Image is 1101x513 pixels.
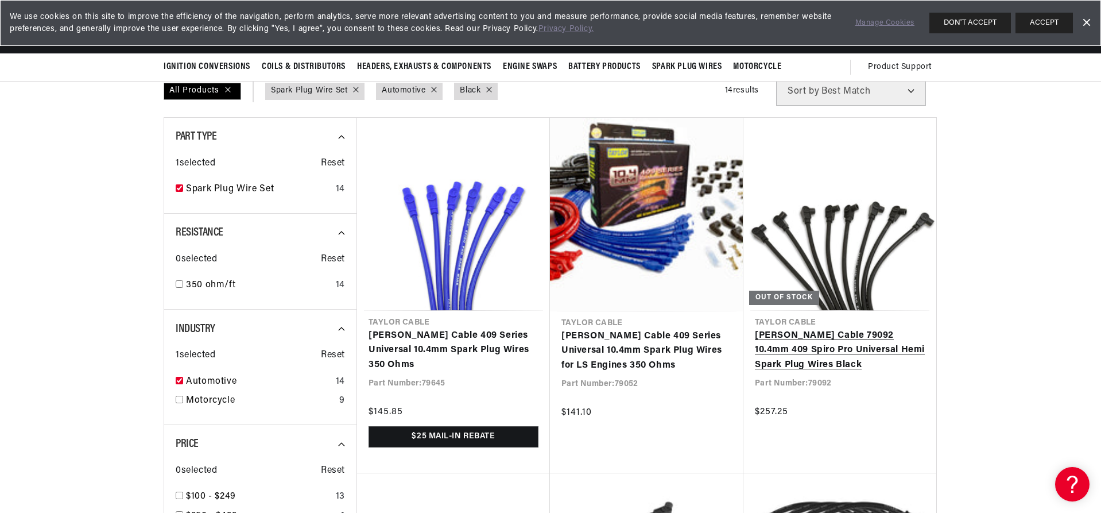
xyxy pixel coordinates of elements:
select: Sort by [776,77,926,106]
span: Sort by [788,87,819,96]
a: Automotive [186,375,331,389]
a: Dismiss Banner [1077,14,1095,32]
button: ACCEPT [1015,13,1073,33]
span: Price [176,438,199,450]
div: 14 [336,375,345,389]
span: We use cookies on this site to improve the efficiency of the navigation, perform analytics, serve... [10,11,839,35]
span: Headers, Exhausts & Components [357,61,491,73]
span: Ignition Conversions [164,61,250,73]
span: 1 selected [176,348,215,363]
span: Reset [321,348,345,363]
span: Part Type [176,131,216,142]
summary: Engine Swaps [497,53,563,80]
div: 14 [336,182,345,197]
span: 0 selected [176,464,217,479]
summary: Battery Products [563,53,646,80]
span: Product Support [868,61,932,74]
span: 0 selected [176,252,217,267]
summary: Headers, Exhausts & Components [351,53,497,80]
span: Reset [321,156,345,171]
span: Coils & Distributors [262,61,346,73]
summary: Coils & Distributors [256,53,351,80]
div: 9 [339,394,345,408]
span: 14 results [725,86,759,95]
span: Resistance [176,227,223,238]
a: [PERSON_NAME] Cable 409 Series Universal 10.4mm Spark Plug Wires 350 Ohms [369,329,538,373]
summary: Ignition Conversions [164,53,256,80]
span: Reset [321,464,345,479]
span: Industry [176,323,215,335]
a: Motorcycle [186,394,335,408]
a: [PERSON_NAME] Cable 409 Series Universal 10.4mm Spark Plug Wires for LS Engines 350 Ohms [561,329,732,373]
summary: Spark Plug Wires [646,53,728,80]
summary: Product Support [868,53,937,81]
a: Privacy Policy. [538,25,594,33]
div: 14 [336,278,345,293]
a: Spark Plug Wire Set [271,84,347,97]
span: Battery Products [568,61,641,73]
span: Reset [321,252,345,267]
button: DON'T ACCEPT [929,13,1011,33]
div: 13 [336,489,345,504]
a: Black [460,84,480,97]
a: Manage Cookies [855,17,914,29]
a: 350 ohm/ft [186,278,331,293]
span: Motorcycle [733,61,781,73]
div: All Products [164,83,241,100]
a: Automotive [382,84,425,97]
span: $100 - $249 [186,492,236,501]
a: [PERSON_NAME] Cable 79092 10.4mm 409 Spiro Pro Universal Hemi Spark Plug Wires Black [755,329,925,373]
a: Spark Plug Wire Set [186,182,331,197]
summary: Motorcycle [727,53,787,80]
span: Engine Swaps [503,61,557,73]
span: 1 selected [176,156,215,171]
span: Spark Plug Wires [652,61,722,73]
